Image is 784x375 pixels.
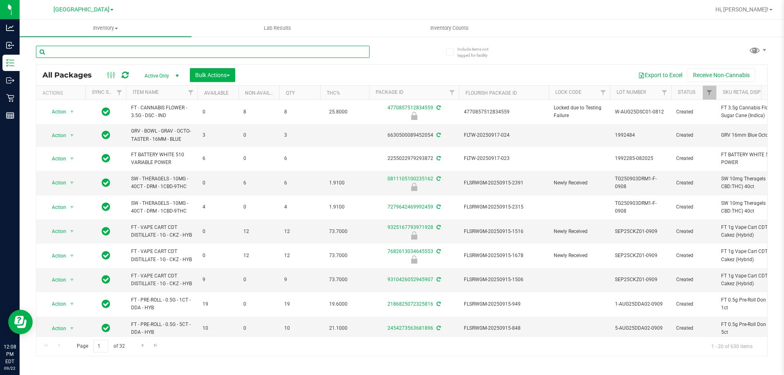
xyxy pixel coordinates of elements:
[435,249,441,254] span: Sync from Compliance System
[464,300,544,308] span: FLSRWGM-20250915-949
[243,108,274,116] span: 8
[464,131,544,139] span: FLTW-20250917-024
[131,175,193,191] span: SW - THERAGELS - 10MG - 40CT - DRM - 1CBD-9THC
[131,151,193,166] span: FT BATTERY WHITE 510 VARIABLE POWER
[325,201,349,213] span: 1.9100
[368,131,460,139] div: 6630500089452054
[243,131,274,139] span: 0
[204,90,229,96] a: Available
[45,153,67,164] span: Action
[554,252,605,260] span: Newly Received
[615,175,666,191] span: TG250903DRM1-F-0908
[325,226,352,237] span: 73.7000
[327,90,340,96] a: THC%
[6,41,14,49] inline-svg: Inbound
[676,108,711,116] span: Created
[388,277,433,282] a: 9310426052945907
[435,325,441,331] span: Sync from Compliance System
[363,20,535,37] a: Inventory Counts
[131,200,193,215] span: SW - THERAGELS - 10MG - 40CT - DRM - 1CBD-9THC
[131,224,193,239] span: FT - VAPE CART CDT DISTILLATE - 1G - CKZ - HYB
[284,155,315,162] span: 6
[243,155,274,162] span: 0
[554,179,605,187] span: Newly Received
[67,226,77,237] span: select
[190,68,235,82] button: Bulk Actions
[435,132,441,138] span: Sync from Compliance System
[284,324,315,332] span: 10
[113,86,126,100] a: Filter
[678,89,695,95] a: Status
[435,105,441,111] span: Sync from Compliance System
[102,153,110,164] span: In Sync
[368,112,460,120] div: Locked due to Testing Failure
[615,300,666,308] span: 1-AUG25DDA02-0909
[131,296,193,312] span: FT - PRE-ROLL - 0.5G - 1CT - DDA - HYB
[325,106,352,118] span: 25.8000
[67,106,77,118] span: select
[42,90,82,96] div: Actions
[388,325,433,331] a: 2454273563681896
[723,89,784,95] a: Sku Retail Display Name
[253,24,302,32] span: Lab Results
[67,298,77,310] span: select
[67,274,77,286] span: select
[45,250,67,262] span: Action
[6,59,14,67] inline-svg: Inventory
[286,90,295,96] a: Qty
[245,90,281,96] a: Non-Available
[615,228,666,235] span: SEP25CKZ01-0909
[464,324,544,332] span: FLSRWGM-20250915-848
[284,131,315,139] span: 3
[67,202,77,213] span: select
[243,179,274,187] span: 6
[554,104,605,120] span: Locked due to Testing Failure
[715,6,768,13] span: Hi, [PERSON_NAME]!
[6,24,14,32] inline-svg: Analytics
[368,255,460,264] div: Newly Received
[67,250,77,262] span: select
[615,155,666,162] span: 1992285-082025
[184,86,198,100] a: Filter
[102,226,110,237] span: In Sync
[195,72,230,78] span: Bulk Actions
[688,68,755,82] button: Receive Non-Cannabis
[131,248,193,263] span: FT - VAPE CART CDT DISTILLATE - 1G - CKZ - HYB
[464,203,544,211] span: FLSRWGM-20250915-2315
[464,252,544,260] span: FLSRWGM-20250915-1678
[6,111,14,120] inline-svg: Reports
[243,228,274,235] span: 12
[388,176,433,182] a: 0811105100235162
[615,200,666,215] span: TG250903DRM1-F-0908
[388,105,433,111] a: 4770857512834559
[150,340,162,351] a: Go to the last page
[445,86,459,100] a: Filter
[676,155,711,162] span: Created
[457,46,498,58] span: Include items not tagged for facility
[464,108,544,116] span: 4770857512834559
[435,301,441,307] span: Sync from Compliance System
[4,343,16,365] p: 12:08 PM EDT
[8,310,33,334] iframe: Resource center
[131,127,193,143] span: GRV - BOWL - GRAV - OCTO-TASTER - 16MM - BLUE
[70,340,131,353] span: Page of 32
[388,301,433,307] a: 2186825072325816
[615,252,666,260] span: SEP25CKZ01-0909
[243,203,274,211] span: 0
[102,298,110,310] span: In Sync
[67,323,77,334] span: select
[376,89,403,95] a: Package ID
[102,129,110,141] span: In Sync
[388,249,433,254] a: 7682613034645553
[615,276,666,284] span: SEP25CKZ01-0909
[676,252,711,260] span: Created
[131,272,193,288] span: FT - VAPE CART CDT DISTILLATE - 1G - CKZ - HYB
[45,177,67,189] span: Action
[36,46,370,58] input: Search Package ID, Item Name, SKU, Lot or Part Number...
[435,277,441,282] span: Sync from Compliance System
[284,300,315,308] span: 19
[67,153,77,164] span: select
[102,177,110,189] span: In Sync
[20,20,192,37] a: Inventory
[203,252,234,260] span: 0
